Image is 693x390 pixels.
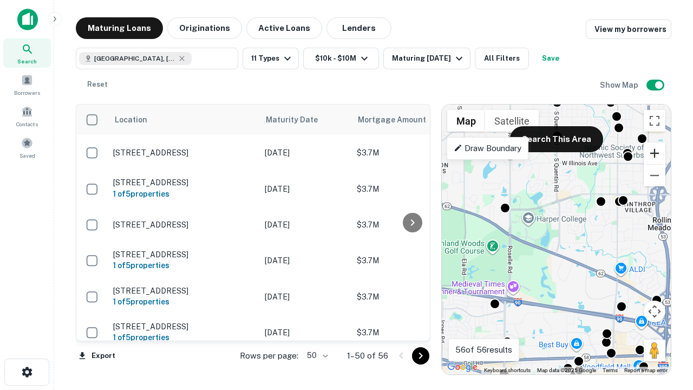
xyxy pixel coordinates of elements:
span: Mortgage Amount [358,113,440,126]
a: Search [3,38,51,68]
div: 50 [303,348,330,363]
div: Maturing [DATE] [392,52,466,65]
p: 1–50 of 56 [347,349,388,362]
span: Search [17,57,37,66]
p: [STREET_ADDRESS] [113,322,254,331]
span: Maturity Date [266,113,332,126]
th: Location [108,105,259,135]
th: Maturity Date [259,105,351,135]
p: $3.7M [357,183,465,195]
button: All Filters [475,48,529,69]
span: [GEOGRAPHIC_DATA], [GEOGRAPHIC_DATA] [94,54,175,63]
img: capitalize-icon.png [17,9,38,30]
button: Zoom in [644,142,665,164]
button: Show street map [447,110,485,132]
p: Draw Boundary [454,142,521,155]
h6: 1 of 5 properties [113,331,254,343]
button: Toggle fullscreen view [644,110,665,132]
h6: 1 of 5 properties [113,296,254,308]
button: Lenders [326,17,391,39]
p: 56 of 56 results [455,343,512,356]
a: Contacts [3,101,51,131]
h6: 1 of 5 properties [113,259,254,271]
button: Go to next page [412,347,429,365]
h6: Show Map [600,79,640,91]
p: [STREET_ADDRESS] [113,220,254,230]
a: Open this area in Google Maps (opens a new window) [444,360,480,374]
p: [DATE] [265,327,346,339]
a: Saved [3,133,51,162]
p: [DATE] [265,291,346,303]
p: [STREET_ADDRESS] [113,178,254,187]
button: Drag Pegman onto the map to open Street View [644,340,665,361]
button: Originations [167,17,242,39]
button: Save your search to get updates of matches that match your search criteria. [533,48,568,69]
p: $3.7M [357,219,465,231]
p: [DATE] [265,255,346,266]
a: Terms (opens in new tab) [603,367,618,373]
button: Zoom out [644,165,665,186]
button: Maturing Loans [76,17,163,39]
th: Mortgage Amount [351,105,470,135]
p: [STREET_ADDRESS] [113,148,254,158]
p: $3.7M [357,291,465,303]
button: Reset [80,74,115,95]
div: 0 0 [442,105,671,374]
button: $10k - $10M [303,48,379,69]
span: Borrowers [14,88,40,97]
a: View my borrowers [586,19,671,39]
span: Map data ©2025 Google [537,367,596,373]
span: Location [114,113,147,126]
p: Rows per page: [240,349,298,362]
p: [DATE] [265,147,346,159]
p: $3.7M [357,255,465,266]
p: $3.7M [357,327,465,339]
a: Borrowers [3,70,51,99]
p: [STREET_ADDRESS] [113,286,254,296]
button: 11 Types [243,48,299,69]
button: Show satellite imagery [485,110,539,132]
button: Keyboard shortcuts [484,367,531,374]
span: Contacts [16,120,38,128]
iframe: Chat Widget [639,269,693,321]
a: Report a map error [624,367,668,373]
button: Search This Area [510,126,603,152]
button: Active Loans [246,17,322,39]
span: Saved [19,151,35,160]
p: [STREET_ADDRESS] [113,250,254,259]
p: [DATE] [265,183,346,195]
button: Export [76,348,118,364]
h6: 1 of 5 properties [113,188,254,200]
p: $3.7M [357,147,465,159]
img: Google [444,360,480,374]
p: [DATE] [265,219,346,231]
button: Maturing [DATE] [383,48,470,69]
